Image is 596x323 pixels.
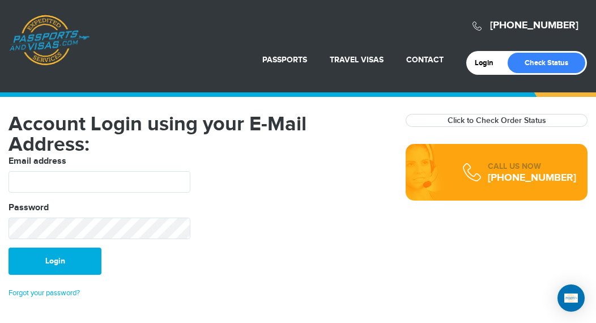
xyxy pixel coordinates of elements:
[8,288,80,297] a: Forgot your password?
[262,55,307,65] a: Passports
[557,284,585,312] div: Open Intercom Messenger
[8,114,389,155] h1: Account Login using your E-Mail Address:
[448,116,546,125] a: Click to Check Order Status
[508,53,585,73] a: Check Status
[9,15,90,66] a: Passports & [DOMAIN_NAME]
[475,58,501,67] a: Login
[490,19,578,32] a: [PHONE_NUMBER]
[8,248,101,275] button: Login
[8,155,66,168] label: Email address
[488,172,576,184] div: [PHONE_NUMBER]
[8,201,49,215] label: Password
[330,55,384,65] a: Travel Visas
[406,55,444,65] a: Contact
[488,161,576,172] div: CALL US NOW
